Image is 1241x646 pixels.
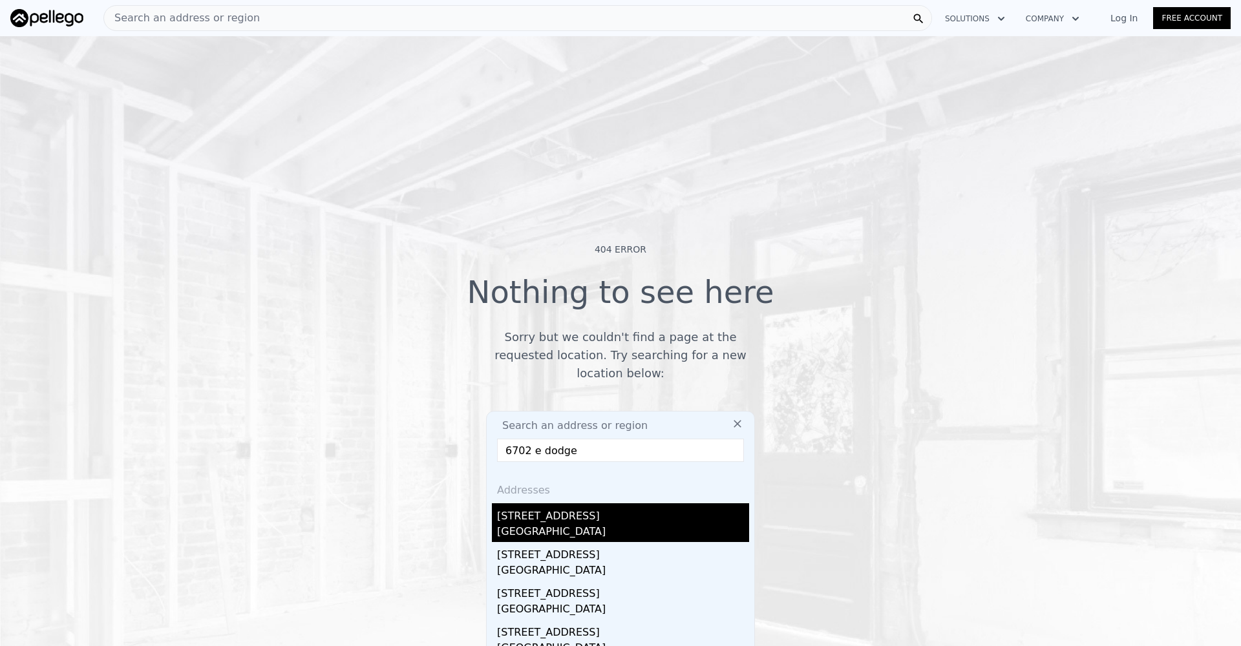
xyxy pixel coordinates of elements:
button: Company [1015,7,1090,30]
div: [GEOGRAPHIC_DATA] [497,524,749,542]
button: Solutions [935,7,1015,30]
div: [STREET_ADDRESS] [497,620,749,640]
div: [STREET_ADDRESS] [497,581,749,601]
div: Addresses [492,472,749,503]
img: Pellego [10,9,83,27]
div: [STREET_ADDRESS] [497,503,749,524]
div: [STREET_ADDRESS] [497,542,749,563]
div: [GEOGRAPHIC_DATA] [497,601,749,620]
div: Sorry but we couldn't find a page at the requested location. Try searching for a new location below: [476,328,765,382]
span: Search an address or region [492,418,648,433]
span: Search an address or region [104,10,260,26]
div: Nothing to see here [467,276,774,318]
input: Enter an address, city, region, neighborhood or zip code [497,439,744,462]
div: [GEOGRAPHIC_DATA] [497,563,749,581]
a: Log In [1095,12,1153,25]
div: 404 Error [595,243,646,256]
a: Free Account [1153,7,1231,29]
